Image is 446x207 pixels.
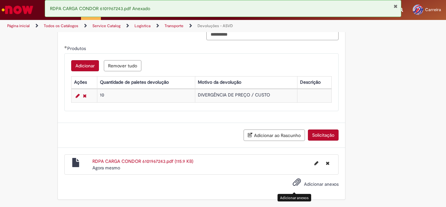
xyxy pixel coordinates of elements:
[7,23,30,28] a: Página inicial
[198,23,233,28] a: Devoluções - ASVD
[393,4,398,9] button: Fechar Notificação
[97,89,195,102] td: 10
[64,46,67,48] span: Obrigatório Preenchido
[308,129,339,141] button: Solicitação
[244,129,305,141] button: Adicionar ao Rascunho
[81,92,88,100] a: Remover linha 1
[74,92,81,100] a: Editar Linha 1
[425,7,441,12] span: Carreira
[71,60,99,71] button: Add a row for Produtos
[97,76,195,88] th: Quantidade de paletes devolução
[67,45,87,51] span: Produtos
[104,60,141,71] button: Remove all rows for Produtos
[195,89,297,102] td: DIVERGÊNCIA DE PREÇO / CUSTO
[5,20,293,32] ul: Trilhas de página
[291,176,303,191] button: Adicionar anexos
[92,158,193,164] a: RDPA CARGA CONDOR 6101967243.pdf (115.9 KB)
[71,76,97,88] th: Ações
[44,23,78,28] a: Todos os Catálogos
[278,194,311,201] div: Adicionar anexos
[304,181,339,187] span: Adicionar anexos
[165,23,183,28] a: Transporte
[195,76,297,88] th: Motivo da devolução
[92,165,120,171] time: 28/08/2025 11:43:38
[206,29,339,40] input: DT
[92,165,120,171] span: Agora mesmo
[311,158,322,168] button: Editar nome de arquivo RDPA CARGA CONDOR 6101967243.pdf
[50,6,150,11] span: RDPA CARGA CONDOR 6101967243.pdf Anexado
[297,76,331,88] th: Descrição
[92,23,120,28] a: Service Catalog
[322,158,333,168] button: Excluir RDPA CARGA CONDOR 6101967243.pdf
[1,3,34,16] img: ServiceNow
[135,23,151,28] a: Logistica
